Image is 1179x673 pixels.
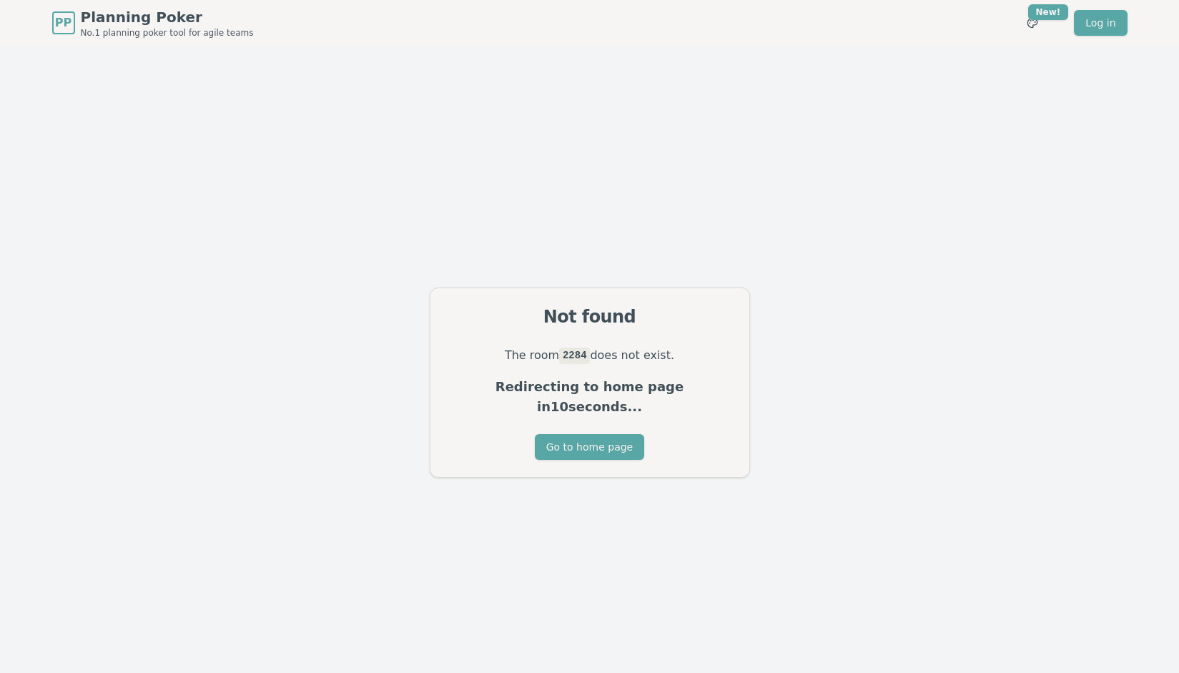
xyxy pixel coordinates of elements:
p: Redirecting to home page in 10 seconds... [448,377,732,417]
div: New! [1028,4,1069,20]
button: New! [1020,10,1045,36]
p: The room does not exist. [448,345,732,365]
a: Log in [1074,10,1127,36]
span: No.1 planning poker tool for agile teams [81,27,254,39]
div: Not found [448,305,732,328]
span: Planning Poker [81,7,254,27]
button: Go to home page [535,434,644,460]
span: PP [55,14,71,31]
code: 2284 [559,348,590,363]
a: PPPlanning PokerNo.1 planning poker tool for agile teams [52,7,254,39]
